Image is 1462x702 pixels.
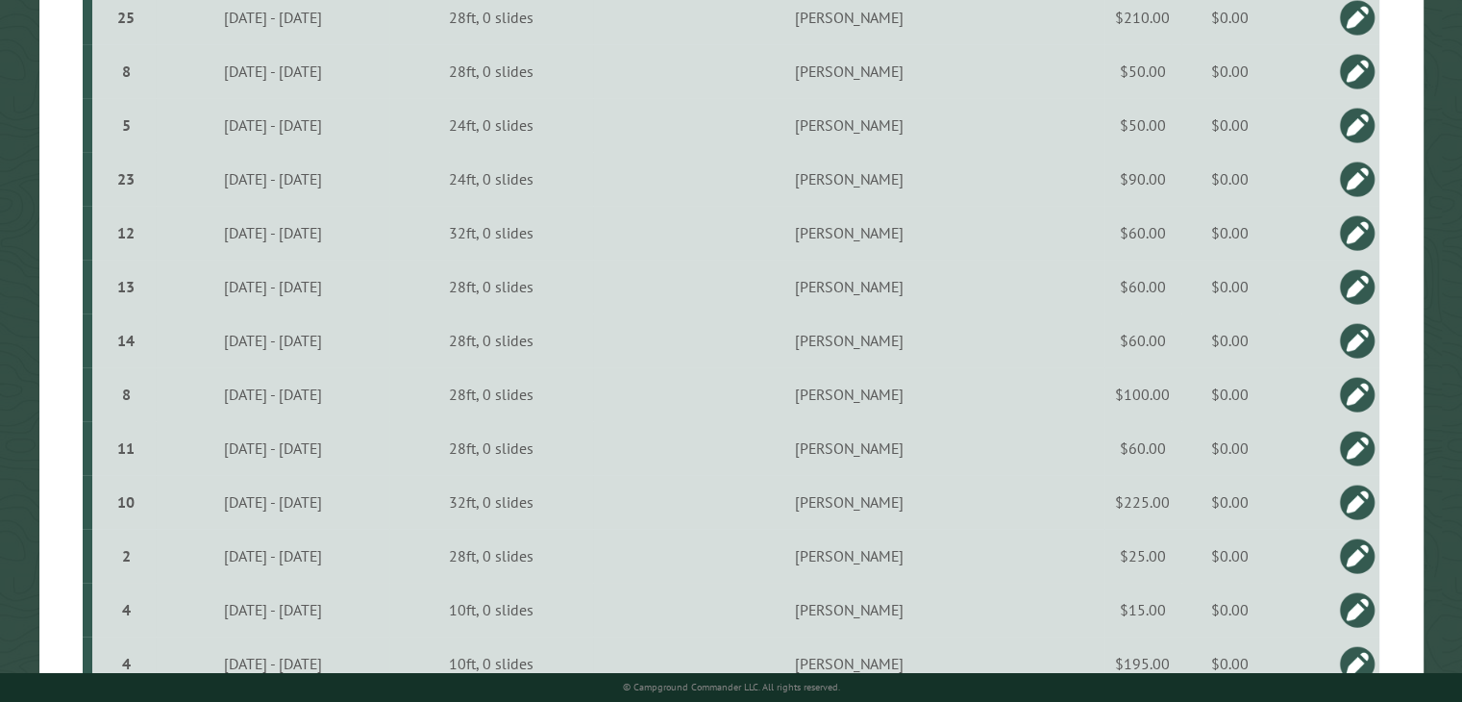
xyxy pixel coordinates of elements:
div: [DATE] - [DATE] [159,115,386,135]
td: $60.00 [1104,206,1181,260]
td: [PERSON_NAME] [593,206,1103,260]
td: $0.00 [1181,637,1279,690]
td: 10ft, 0 slides [389,637,593,690]
div: [DATE] - [DATE] [159,439,386,458]
div: [DATE] - [DATE] [159,385,386,404]
td: 24ft, 0 slides [389,152,593,206]
td: $50.00 [1104,98,1181,152]
div: 4 [100,600,152,619]
td: [PERSON_NAME] [593,475,1103,529]
div: 23 [100,169,152,188]
td: 32ft, 0 slides [389,206,593,260]
div: [DATE] - [DATE] [159,8,386,27]
div: [DATE] - [DATE] [159,277,386,296]
div: [DATE] - [DATE] [159,223,386,242]
div: 4 [100,654,152,673]
td: $60.00 [1104,313,1181,367]
div: [DATE] - [DATE] [159,62,386,81]
div: 12 [100,223,152,242]
div: 11 [100,439,152,458]
td: [PERSON_NAME] [593,421,1103,475]
td: $0.00 [1181,475,1279,529]
td: $60.00 [1104,421,1181,475]
td: 32ft, 0 slides [389,475,593,529]
td: [PERSON_NAME] [593,583,1103,637]
div: [DATE] - [DATE] [159,331,386,350]
td: $60.00 [1104,260,1181,313]
td: [PERSON_NAME] [593,529,1103,583]
td: 10ft, 0 slides [389,583,593,637]
td: $0.00 [1181,313,1279,367]
td: $100.00 [1104,367,1181,421]
td: 28ft, 0 slides [389,421,593,475]
td: $50.00 [1104,44,1181,98]
td: $15.00 [1104,583,1181,637]
td: 28ft, 0 slides [389,367,593,421]
div: 8 [100,385,152,404]
td: [PERSON_NAME] [593,313,1103,367]
td: $0.00 [1181,98,1279,152]
td: $0.00 [1181,421,1279,475]
div: [DATE] - [DATE] [159,654,386,673]
td: 28ft, 0 slides [389,44,593,98]
small: © Campground Commander LLC. All rights reserved. [623,681,840,693]
td: [PERSON_NAME] [593,367,1103,421]
td: $0.00 [1181,44,1279,98]
td: $0.00 [1181,529,1279,583]
div: [DATE] - [DATE] [159,600,386,619]
td: $225.00 [1104,475,1181,529]
div: [DATE] - [DATE] [159,546,386,565]
td: 28ft, 0 slides [389,313,593,367]
div: 10 [100,492,152,512]
div: 25 [100,8,152,27]
td: $90.00 [1104,152,1181,206]
td: [PERSON_NAME] [593,98,1103,152]
div: 5 [100,115,152,135]
div: [DATE] - [DATE] [159,169,386,188]
td: 24ft, 0 slides [389,98,593,152]
div: 13 [100,277,152,296]
td: [PERSON_NAME] [593,637,1103,690]
td: $0.00 [1181,152,1279,206]
div: [DATE] - [DATE] [159,492,386,512]
td: $195.00 [1104,637,1181,690]
td: $0.00 [1181,367,1279,421]
td: $0.00 [1181,260,1279,313]
div: 8 [100,62,152,81]
td: $25.00 [1104,529,1181,583]
div: 2 [100,546,152,565]
td: $0.00 [1181,206,1279,260]
td: 28ft, 0 slides [389,529,593,583]
td: $0.00 [1181,583,1279,637]
td: [PERSON_NAME] [593,152,1103,206]
div: 14 [100,331,152,350]
td: [PERSON_NAME] [593,44,1103,98]
td: [PERSON_NAME] [593,260,1103,313]
td: 28ft, 0 slides [389,260,593,313]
